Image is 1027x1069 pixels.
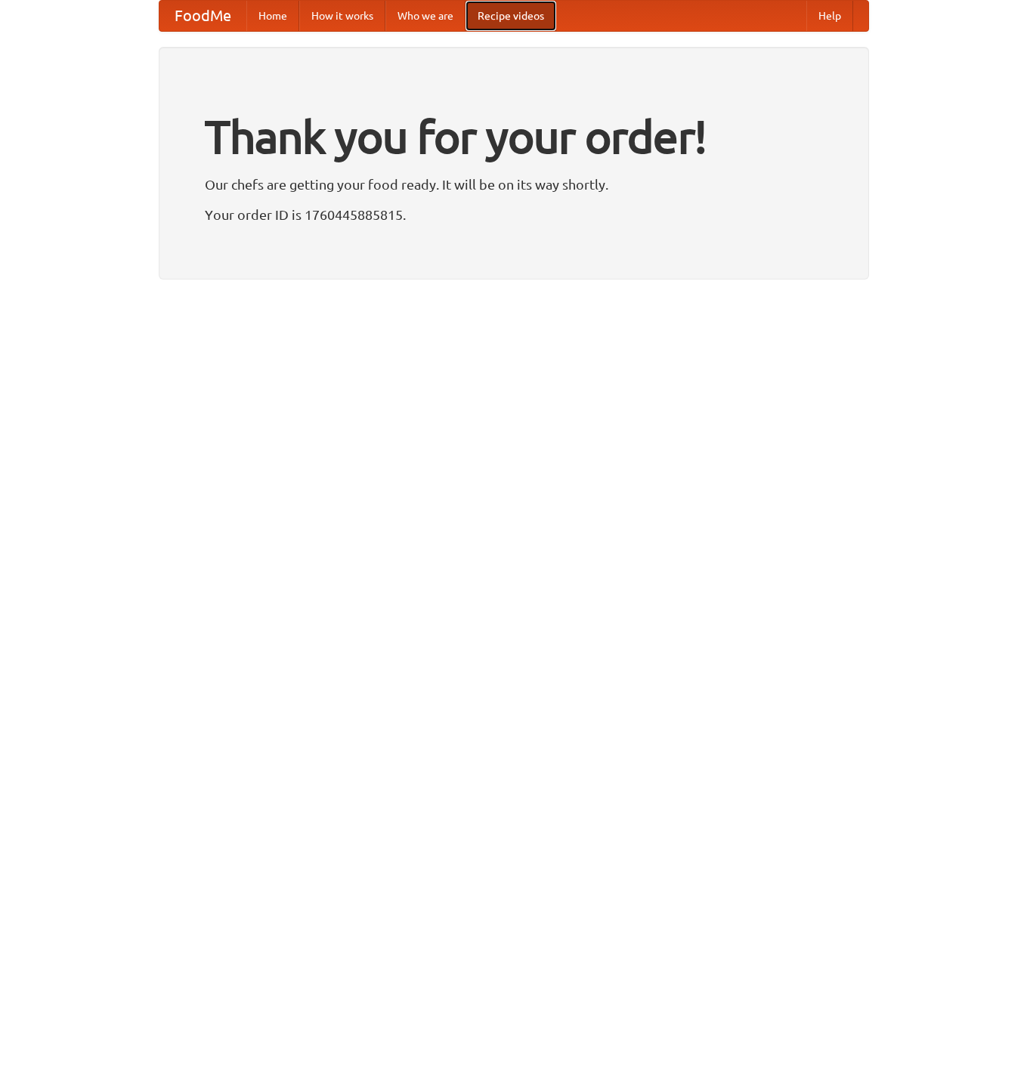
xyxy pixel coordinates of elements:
[159,1,246,31] a: FoodMe
[466,1,556,31] a: Recipe videos
[205,100,823,173] h1: Thank you for your order!
[246,1,299,31] a: Home
[299,1,385,31] a: How it works
[385,1,466,31] a: Who we are
[205,173,823,196] p: Our chefs are getting your food ready. It will be on its way shortly.
[205,203,823,226] p: Your order ID is 1760445885815.
[806,1,853,31] a: Help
